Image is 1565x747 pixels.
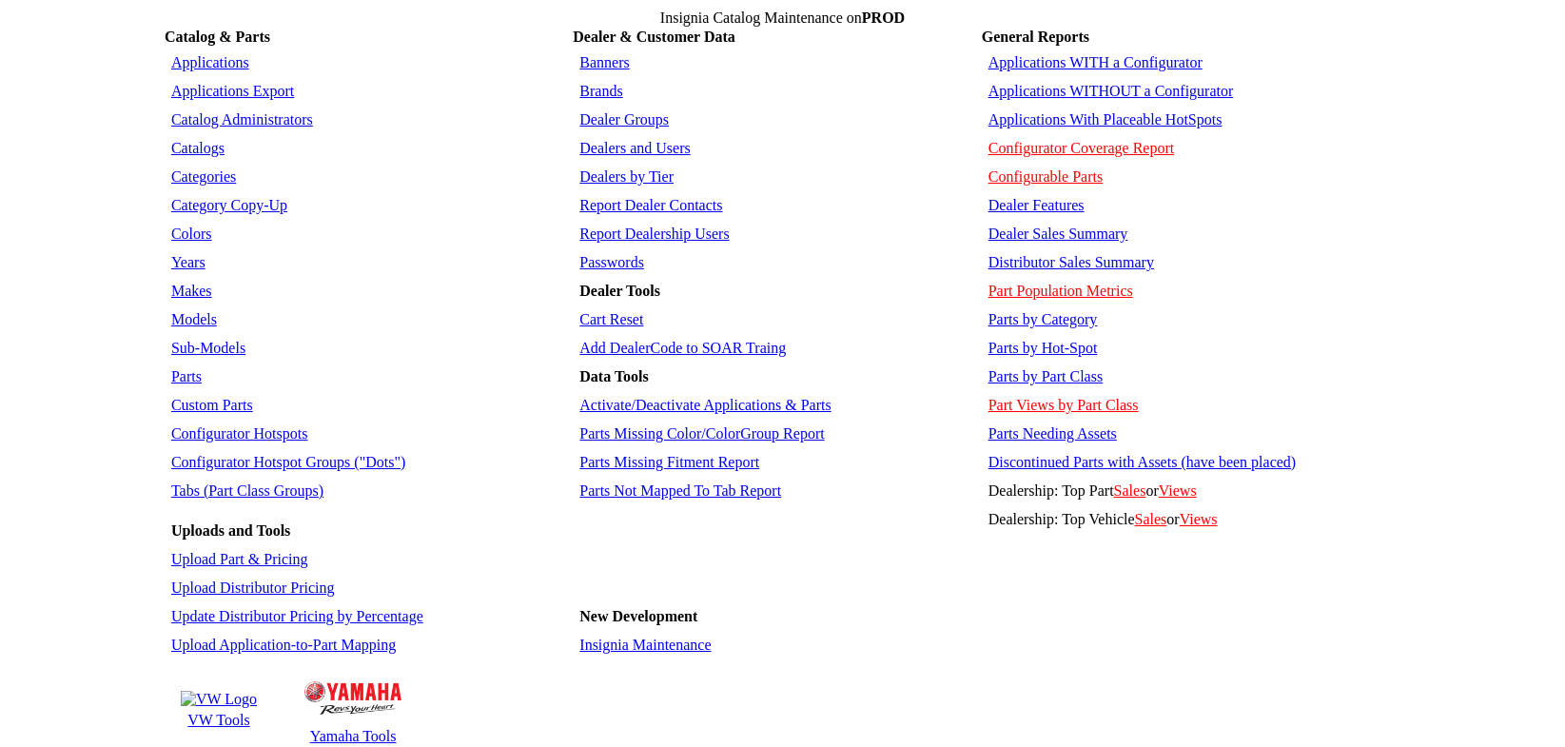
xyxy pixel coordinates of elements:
[579,226,729,242] a: Report Dealership Users
[171,140,225,156] a: Catalogs
[579,168,674,185] a: Dealers by Tier
[303,727,402,746] td: Yamaha Tools
[982,29,1089,45] b: General Reports
[988,425,1117,442] a: Parts Needing Assets
[579,340,786,356] a: Add DealerCode to SOAR Traing
[579,454,759,470] a: Parts Missing Fitment Report
[579,311,643,327] a: Cart Reset
[171,522,290,539] b: Uploads and Tools
[1180,511,1218,527] a: Views
[988,340,1098,356] a: Parts by Hot-Spot
[984,478,1399,504] td: Dealership: Top Part or
[171,454,405,470] a: Configurator Hotspot Groups ("Dots")
[171,311,217,327] a: Models
[165,29,270,45] b: Catalog & Parts
[171,608,423,624] a: Update Distributor Pricing by Percentage
[988,168,1103,185] a: Configurable Parts
[988,254,1154,270] a: Distributor Sales Summary
[171,637,396,653] a: Upload Application-to-Part Mapping
[988,368,1103,384] a: Parts by Part Class
[579,54,629,70] a: Banners
[579,197,722,213] a: Report Dealer Contacts
[579,482,781,499] a: Parts Not Mapped To Tab Report
[171,254,205,270] a: Years
[988,197,1085,213] a: Dealer Features
[171,283,212,299] a: Makes
[171,54,249,70] a: Applications
[171,168,236,185] a: Categories
[178,688,260,732] a: VW Logo VW Tools
[579,83,622,99] a: Brands
[579,283,660,299] b: Dealer Tools
[180,711,258,730] td: VW Tools
[171,226,212,242] a: Colors
[181,691,257,708] img: VW Logo
[1135,511,1167,527] a: Sales
[171,397,253,413] a: Custom Parts
[988,311,1098,327] a: Parts by Category
[573,29,734,45] b: Dealer & Customer Data
[862,10,905,26] span: PROD
[988,454,1296,470] a: Discontinued Parts with Assets (have been placed)
[304,681,401,715] img: Yamaha Logo
[1114,482,1146,499] a: Sales
[171,83,294,99] a: Applications Export
[579,397,831,413] a: Activate/Deactivate Applications & Parts
[988,140,1175,156] a: Configurator Coverage Report
[579,140,690,156] a: Dealers and Users
[171,111,313,128] a: Catalog Administrators
[165,10,1400,27] td: Insignia Catalog Maintenance on
[171,551,308,567] a: Upload Part & Pricing
[579,608,697,624] b: New Development
[988,226,1128,242] a: Dealer Sales Summary
[579,637,711,653] a: Insignia Maintenance
[171,340,245,356] a: Sub-Models
[984,506,1399,533] td: Dealership: Top Vehicle or
[1159,482,1197,499] a: Views
[579,368,648,384] b: Data Tools
[171,197,287,213] a: Category Copy-Up
[171,368,202,384] a: Parts
[171,580,335,596] a: Upload Distributor Pricing
[988,397,1139,413] a: Part Views by Part Class
[988,54,1203,70] a: Applications WITH a Configurator
[171,425,308,442] a: Configurator Hotspots
[988,83,1234,99] a: Applications WITHOUT a Configurator
[988,111,1223,128] a: Applications With Placeable HotSpots
[579,254,644,270] a: Passwords
[988,283,1133,299] a: Part Population Metrics
[579,111,669,128] a: Dealer Groups
[579,425,824,442] a: Parts Missing Color/ColorGroup Report
[171,482,323,499] a: Tabs (Part Class Groups)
